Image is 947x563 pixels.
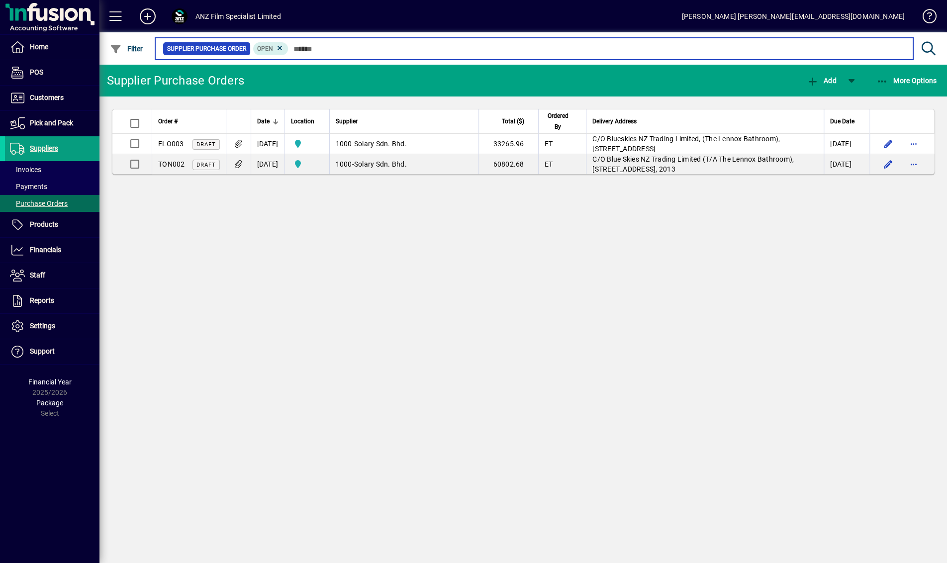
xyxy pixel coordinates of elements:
span: 1000 [336,140,352,148]
span: Supplier Purchase Order [167,44,246,54]
span: Settings [30,322,55,330]
div: Date [257,116,279,127]
button: Edit [880,156,896,172]
span: Financials [30,246,61,254]
a: Purchase Orders [5,195,99,212]
a: Products [5,212,99,237]
span: AKL Warehouse [291,158,323,170]
span: Location [291,116,314,127]
span: Pick and Pack [30,119,73,127]
span: Add [806,77,836,85]
a: Invoices [5,161,99,178]
td: [DATE] [251,134,284,154]
button: More Options [874,72,940,90]
button: More options [906,156,922,172]
span: Solary Sdn. Bhd. [354,160,407,168]
span: Filter [110,45,143,53]
button: Edit [880,136,896,152]
a: Customers [5,86,99,110]
span: ELO003 [158,140,184,148]
span: Invoices [10,166,41,174]
td: - [329,134,478,154]
span: AKL Warehouse [291,138,323,150]
span: TON002 [158,160,185,168]
div: Supplier [336,116,473,127]
span: Reports [30,296,54,304]
span: Package [36,399,63,407]
span: Open [257,45,273,52]
button: Filter [107,40,146,58]
a: Reports [5,288,99,313]
td: C/O Blue Skies NZ Trading Limited (T/A The Lennox Bathroom), [STREET_ADDRESS], 2013 [586,154,824,174]
td: C/O Blueskies NZ Trading Limited, (The Lennox Bathroom), [STREET_ADDRESS] [586,134,824,154]
button: Profile [164,7,195,25]
a: Financials [5,238,99,263]
div: Total ($) [485,116,533,127]
span: POS [30,68,43,76]
div: Order # [158,116,220,127]
a: Pick and Pack [5,111,99,136]
td: [DATE] [251,154,284,174]
span: Draft [196,162,216,168]
a: Support [5,339,99,364]
td: [DATE] [824,134,869,154]
span: Suppliers [30,144,58,152]
span: ET [545,140,553,148]
span: Purchase Orders [10,199,68,207]
span: Support [30,347,55,355]
span: Solary Sdn. Bhd. [354,140,407,148]
span: Staff [30,271,45,279]
span: Ordered By [545,110,571,132]
button: Add [804,72,839,90]
div: Location [291,116,323,127]
td: 60802.68 [478,154,538,174]
a: Staff [5,263,99,288]
span: Order # [158,116,178,127]
span: ET [545,160,553,168]
span: Payments [10,183,47,190]
td: 33265.96 [478,134,538,154]
span: Delivery Address [592,116,637,127]
div: [PERSON_NAME] [PERSON_NAME][EMAIL_ADDRESS][DOMAIN_NAME] [681,8,905,24]
a: Payments [5,178,99,195]
div: Ordered By [545,110,580,132]
td: - [329,154,478,174]
span: Home [30,43,48,51]
span: More Options [876,77,937,85]
a: Knowledge Base [915,2,935,34]
div: ANZ Film Specialist Limited [195,8,281,24]
span: Draft [196,141,216,148]
a: Settings [5,314,99,339]
span: Due Date [830,116,854,127]
span: Supplier [336,116,358,127]
span: Products [30,220,58,228]
span: Date [257,116,270,127]
a: Home [5,35,99,60]
div: Supplier Purchase Orders [107,73,244,89]
button: Add [132,7,164,25]
a: POS [5,60,99,85]
span: Customers [30,94,64,101]
span: 1000 [336,160,352,168]
span: Financial Year [28,378,72,386]
span: Total ($) [502,116,524,127]
td: [DATE] [824,154,869,174]
button: More options [906,136,922,152]
div: Due Date [830,116,863,127]
mat-chip: Completion Status: Open [253,42,288,55]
